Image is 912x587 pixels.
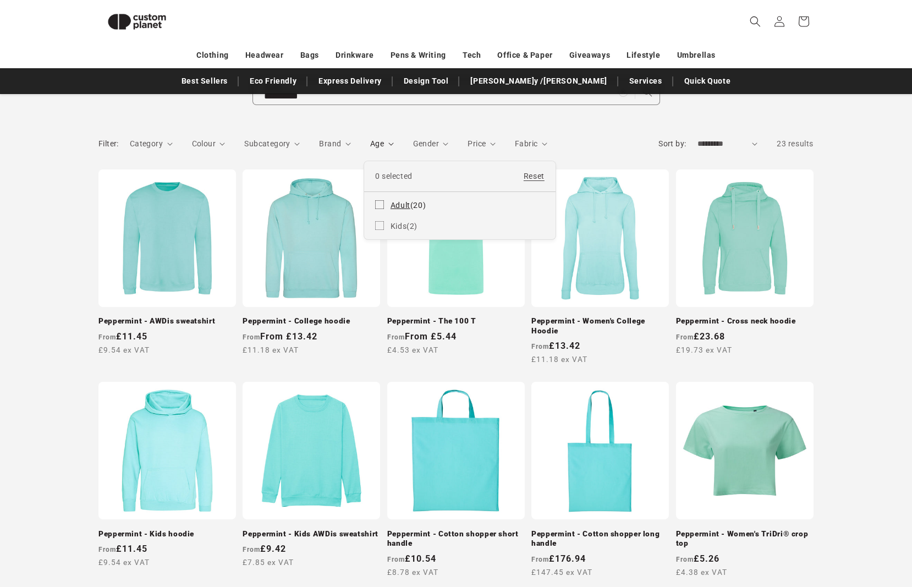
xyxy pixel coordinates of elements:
[391,221,417,231] span: (2)
[336,46,373,65] a: Drinkware
[679,72,737,91] a: Quick Quote
[391,201,410,210] span: Adult
[677,46,716,65] a: Umbrellas
[391,46,446,65] a: Pens & Writing
[463,46,481,65] a: Tech
[391,200,426,210] span: (20)
[743,9,767,34] summary: Search
[524,169,545,183] a: Reset
[98,4,175,39] img: Custom Planet
[300,46,319,65] a: Bags
[245,46,284,65] a: Headwear
[398,72,454,91] a: Design Tool
[375,172,413,180] span: 0 selected
[196,46,229,65] a: Clothing
[244,72,302,91] a: Eco Friendly
[370,138,394,150] summary: Age (0 selected)
[313,72,387,91] a: Express Delivery
[723,468,912,587] iframe: Chat Widget
[497,46,552,65] a: Office & Paper
[391,222,406,231] span: Kids
[624,72,668,91] a: Services
[176,72,233,91] a: Best Sellers
[569,46,610,65] a: Giveaways
[627,46,660,65] a: Lifestyle
[465,72,612,91] a: [PERSON_NAME]y /[PERSON_NAME]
